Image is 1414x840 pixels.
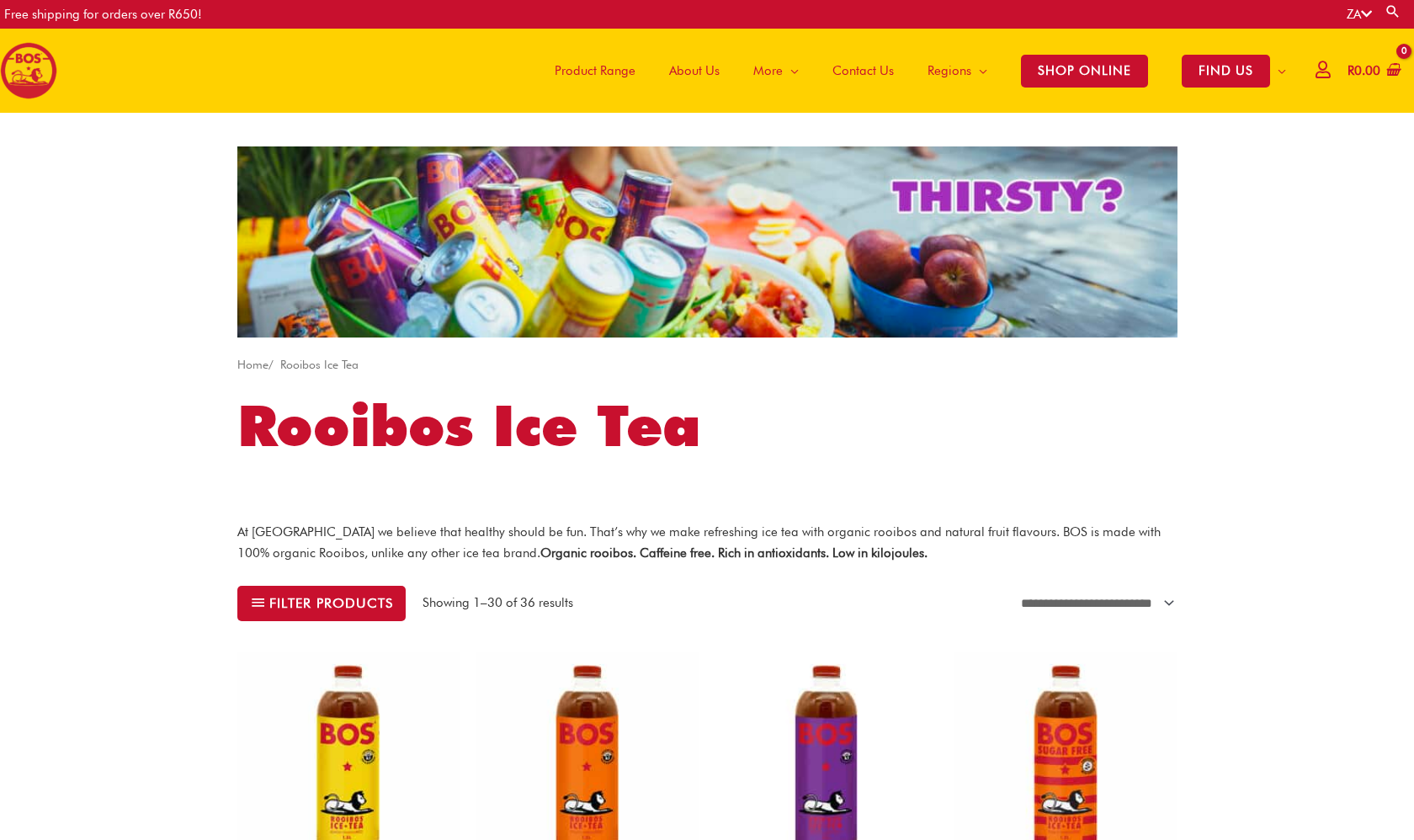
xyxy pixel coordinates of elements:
h1: Rooibos Ice Tea [237,386,1177,465]
span: R [1348,63,1354,78]
a: Search button [1385,3,1401,19]
span: About Us [669,45,720,96]
span: More [753,45,783,96]
a: Product Range [538,29,652,113]
a: Contact Us [816,29,911,113]
a: Regions [911,29,1004,113]
a: View Shopping Cart, empty [1344,52,1401,90]
bdi: 0.00 [1348,63,1380,78]
a: Home [237,358,268,371]
a: About Us [652,29,736,113]
p: Showing 1–30 of 36 results [423,593,573,613]
span: Contact Us [832,45,894,96]
img: screenshot [237,146,1177,338]
button: Filter products [237,586,407,621]
a: More [736,29,816,113]
span: Product Range [555,45,635,96]
p: At [GEOGRAPHIC_DATA] we believe that healthy should be fun. That’s why we make refreshing ice tea... [237,522,1177,564]
nav: Breadcrumb [237,354,1177,375]
span: SHOP ONLINE [1021,55,1148,88]
nav: Site Navigation [525,29,1303,113]
strong: Organic rooibos. Caffeine free. Rich in antioxidants. Low in kilojoules. [540,545,928,561]
a: SHOP ONLINE [1004,29,1165,113]
span: FIND US [1182,55,1270,88]
select: Shop order [1011,587,1177,619]
span: Filter products [269,597,393,609]
span: Regions [928,45,971,96]
a: ZA [1347,7,1372,22]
